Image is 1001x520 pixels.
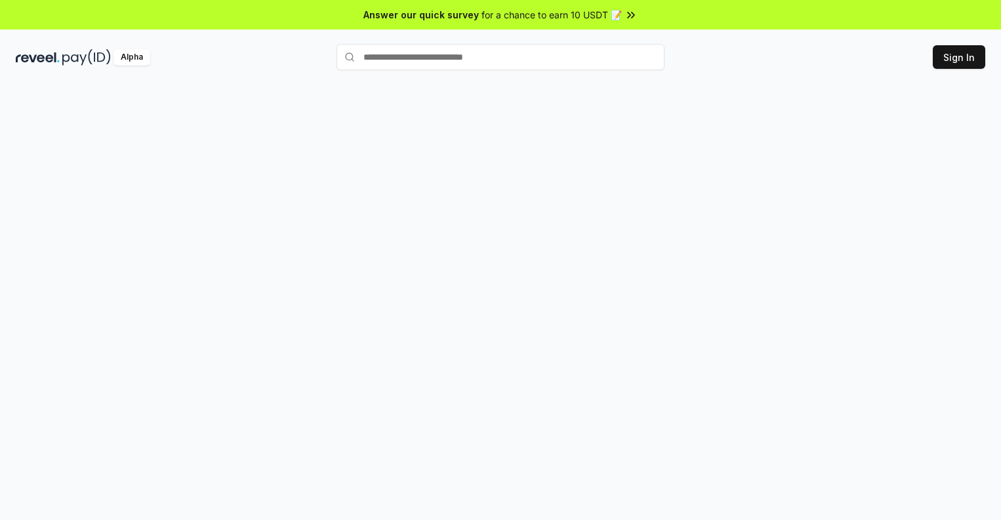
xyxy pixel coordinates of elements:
[113,49,150,66] div: Alpha
[62,49,111,66] img: pay_id
[481,8,622,22] span: for a chance to earn 10 USDT 📝
[16,49,60,66] img: reveel_dark
[363,8,479,22] span: Answer our quick survey
[933,45,985,69] button: Sign In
